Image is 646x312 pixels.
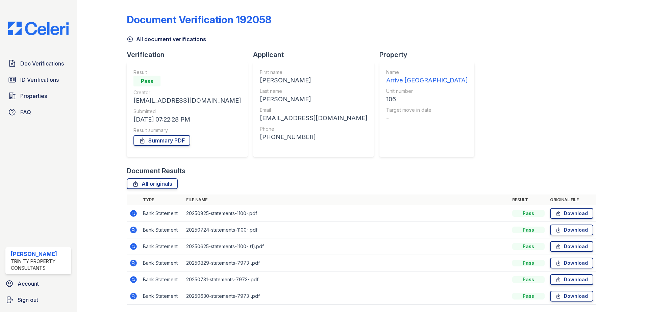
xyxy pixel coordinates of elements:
td: 20250625-statements-1100- (1).pdf [183,238,510,255]
div: Verification [127,50,253,59]
td: 20250724-statements-1100-.pdf [183,222,510,238]
span: Sign out [18,296,38,304]
a: FAQ [5,105,71,119]
td: Bank Statement [140,222,183,238]
div: Pass [512,227,545,233]
div: [PHONE_NUMBER] [260,132,367,142]
span: Account [18,280,39,288]
div: 106 [386,95,468,104]
div: Creator [133,89,241,96]
div: Pass [512,243,545,250]
div: Last name [260,88,367,95]
td: Bank Statement [140,238,183,255]
th: Result [510,194,547,205]
td: 20250731-statements-7973-.pdf [183,271,510,288]
div: [PERSON_NAME] [11,250,69,258]
a: Download [550,241,593,252]
a: All document verifications [127,35,206,43]
div: Arrive [GEOGRAPHIC_DATA] [386,76,468,85]
a: Summary PDF [133,135,190,146]
div: Email [260,107,367,113]
div: Unit number [386,88,468,95]
a: ID Verifications [5,73,71,86]
td: Bank Statement [140,288,183,305]
td: 20250630-statements-7973-.pdf [183,288,510,305]
td: 20250825-statements-1100-.pdf [183,205,510,222]
div: First name [260,69,367,76]
span: ID Verifications [20,76,59,84]
div: Pass [512,260,545,266]
td: 20250829-statements-7973-.pdf [183,255,510,271]
div: Property [379,50,480,59]
div: Target move in date [386,107,468,113]
div: [PERSON_NAME] [260,95,367,104]
td: Bank Statement [140,271,183,288]
a: Sign out [3,293,74,307]
div: Result summary [133,127,241,134]
a: Download [550,258,593,268]
div: Phone [260,126,367,132]
a: Name Arrive [GEOGRAPHIC_DATA] [386,69,468,85]
div: [DATE] 07:22:28 PM [133,115,241,124]
a: All originals [127,178,178,189]
td: Bank Statement [140,205,183,222]
span: Properties [20,92,47,100]
div: Name [386,69,468,76]
span: FAQ [20,108,31,116]
div: Document Results [127,166,185,176]
a: Doc Verifications [5,57,71,70]
div: Pass [512,276,545,283]
a: Download [550,291,593,302]
a: Download [550,208,593,219]
th: File name [183,194,510,205]
a: Account [3,277,74,290]
a: Properties [5,89,71,103]
div: Result [133,69,241,76]
a: Download [550,225,593,235]
a: Download [550,274,593,285]
th: Type [140,194,183,205]
div: [EMAIL_ADDRESS][DOMAIN_NAME] [133,96,241,105]
div: Document Verification 192058 [127,14,271,26]
div: [PERSON_NAME] [260,76,367,85]
div: [EMAIL_ADDRESS][DOMAIN_NAME] [260,113,367,123]
div: Pass [512,210,545,217]
span: Doc Verifications [20,59,64,68]
div: Applicant [253,50,379,59]
div: - [386,113,468,123]
img: CE_Logo_Blue-a8612792a0a2168367f1c8372b55b34899dd931a85d93a1a3d3e32e68fde9ad4.png [3,22,74,35]
div: Submitted [133,108,241,115]
div: Pass [133,76,160,86]
th: Original file [547,194,596,205]
div: Pass [512,293,545,300]
div: Trinity Property Consultants [11,258,69,271]
td: Bank Statement [140,255,183,271]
